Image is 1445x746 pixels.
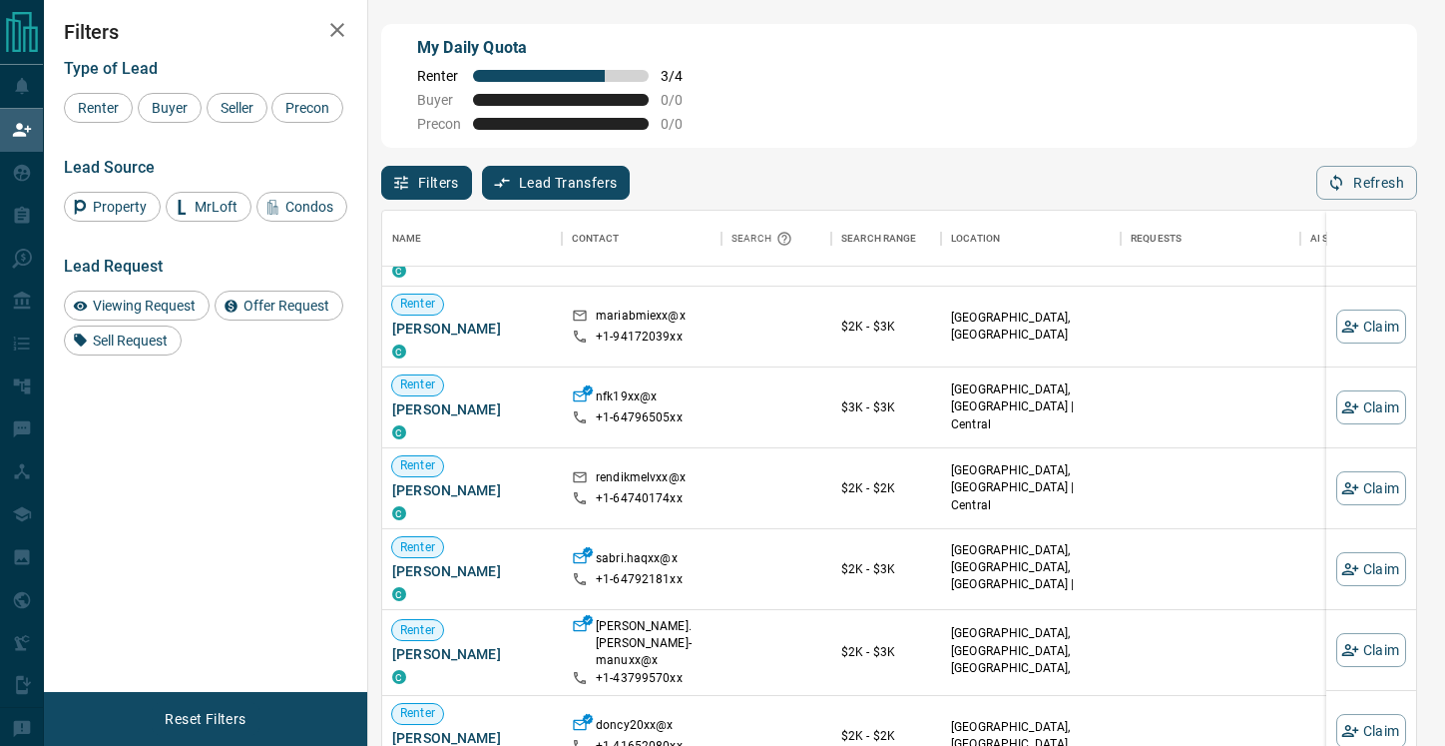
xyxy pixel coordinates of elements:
[278,100,336,116] span: Precon
[1336,552,1406,586] button: Claim
[392,670,406,684] div: condos.ca
[392,399,552,419] span: [PERSON_NAME]
[661,92,705,108] span: 0 / 0
[831,211,941,267] div: Search Range
[86,333,175,349] span: Sell Request
[731,211,797,267] div: Search
[392,211,422,267] div: Name
[482,166,631,200] button: Lead Transfers
[382,211,562,267] div: Name
[215,291,343,321] div: Offer Request
[392,705,443,722] span: Renter
[951,220,1111,271] p: [GEOGRAPHIC_DATA], [GEOGRAPHIC_DATA] | Central
[392,345,406,359] div: condos.ca
[951,381,1111,432] p: [GEOGRAPHIC_DATA], [GEOGRAPHIC_DATA] | Central
[941,211,1121,267] div: Location
[841,643,931,661] p: $2K - $3K
[188,199,244,215] span: MrLoft
[841,398,931,416] p: $3K - $3K
[951,625,1111,694] p: North York, West End
[1336,390,1406,424] button: Claim
[951,310,1111,344] p: [GEOGRAPHIC_DATA], [GEOGRAPHIC_DATA]
[166,192,251,222] div: MrLoft
[71,100,126,116] span: Renter
[152,702,258,736] button: Reset Filters
[596,717,673,738] p: doncy20xx@x
[841,727,931,745] p: $2K - $2K
[145,100,195,116] span: Buyer
[392,506,406,520] div: condos.ca
[381,166,472,200] button: Filters
[951,542,1111,611] p: [GEOGRAPHIC_DATA], [GEOGRAPHIC_DATA], [GEOGRAPHIC_DATA] | [GEOGRAPHIC_DATA]
[392,587,406,601] div: condos.ca
[417,36,705,60] p: My Daily Quota
[64,326,182,356] div: Sell Request
[1336,310,1406,344] button: Claim
[596,571,683,588] p: +1- 64792181xx
[1121,211,1300,267] div: Requests
[64,59,158,78] span: Type of Lead
[1316,166,1417,200] button: Refresh
[1336,633,1406,667] button: Claim
[596,409,683,426] p: +1- 64796505xx
[64,93,133,123] div: Renter
[661,68,705,84] span: 3 / 4
[392,425,406,439] div: condos.ca
[596,308,686,329] p: mariabmiexx@x
[841,318,931,336] p: $2K - $3K
[214,100,260,116] span: Seller
[392,458,443,475] span: Renter
[278,199,340,215] span: Condos
[951,211,1000,267] div: Location
[64,20,347,44] h2: Filters
[392,561,552,581] span: [PERSON_NAME]
[64,192,161,222] div: Property
[207,93,267,123] div: Seller
[392,644,552,664] span: [PERSON_NAME]
[392,296,443,313] span: Renter
[596,329,683,346] p: +1- 94172039xx
[392,376,443,393] span: Renter
[64,257,163,276] span: Lead Request
[392,539,443,556] span: Renter
[417,92,461,108] span: Buyer
[596,670,683,687] p: +1- 43799570xx
[256,192,347,222] div: Condos
[596,550,678,571] p: sabri.haqxx@x
[392,264,406,278] div: condos.ca
[1131,211,1182,267] div: Requests
[572,211,619,267] div: Contact
[64,291,210,321] div: Viewing Request
[596,618,712,669] p: [PERSON_NAME].[PERSON_NAME]-manuxx@x
[271,93,343,123] div: Precon
[392,319,552,339] span: [PERSON_NAME]
[1336,471,1406,505] button: Claim
[237,298,336,314] span: Offer Request
[841,479,931,497] p: $2K - $2K
[64,158,155,177] span: Lead Source
[841,560,931,578] p: $2K - $3K
[951,462,1111,513] p: [GEOGRAPHIC_DATA], [GEOGRAPHIC_DATA] | Central
[417,68,461,84] span: Renter
[86,298,203,314] span: Viewing Request
[562,211,722,267] div: Contact
[596,490,683,507] p: +1- 64740174xx
[417,116,461,132] span: Precon
[392,480,552,500] span: [PERSON_NAME]
[596,388,657,409] p: nfk19xx@x
[661,116,705,132] span: 0 / 0
[596,469,686,490] p: rendikmelvxx@x
[392,622,443,639] span: Renter
[86,199,154,215] span: Property
[138,93,202,123] div: Buyer
[841,211,917,267] div: Search Range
